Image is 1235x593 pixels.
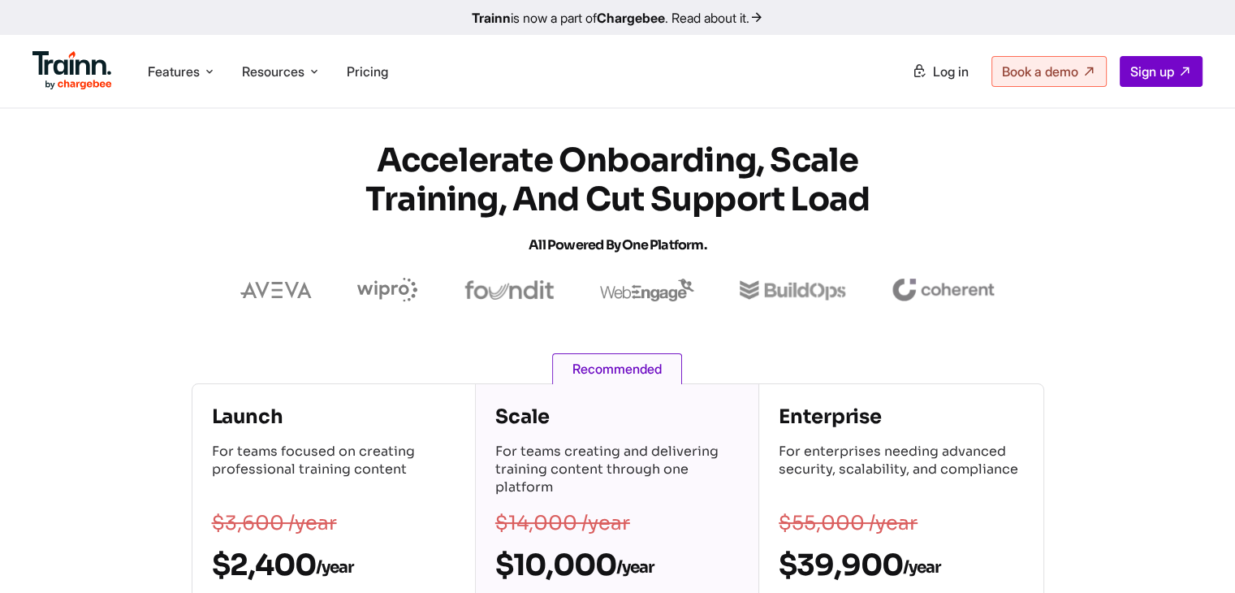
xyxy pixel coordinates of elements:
[495,443,739,500] p: For teams creating and delivering training content through one platform
[495,547,739,583] h2: $10,000
[779,511,918,535] s: $55,000 /year
[495,404,739,430] h4: Scale
[316,557,353,578] sub: /year
[347,63,388,80] a: Pricing
[933,63,969,80] span: Log in
[495,511,630,535] s: $14,000 /year
[1130,63,1174,80] span: Sign up
[779,443,1023,500] p: For enterprises needing advanced security, scalability, and compliance
[902,57,978,86] a: Log in
[1002,63,1078,80] span: Book a demo
[597,10,665,26] b: Chargebee
[212,443,456,500] p: For teams focused on creating professional training content
[240,282,312,298] img: aveva logo
[779,404,1023,430] h4: Enterprise
[212,547,456,583] h2: $2,400
[212,404,456,430] h4: Launch
[1120,56,1203,87] a: Sign up
[357,278,418,302] img: wipro logo
[212,511,337,535] s: $3,600 /year
[903,557,940,578] sub: /year
[464,280,555,300] img: foundit logo
[616,557,654,578] sub: /year
[326,141,910,265] h1: Accelerate Onboarding, Scale Training, and Cut Support Load
[892,279,995,301] img: coherent logo
[242,63,304,80] span: Resources
[740,280,846,301] img: buildops logo
[600,279,694,301] img: webengage logo
[529,236,706,253] span: All Powered by One Platform.
[779,547,1023,583] h2: $39,900
[32,51,112,90] img: Trainn Logo
[1154,515,1235,593] iframe: Chat Widget
[991,56,1107,87] a: Book a demo
[472,10,511,26] b: Trainn
[148,63,200,80] span: Features
[552,353,682,384] span: Recommended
